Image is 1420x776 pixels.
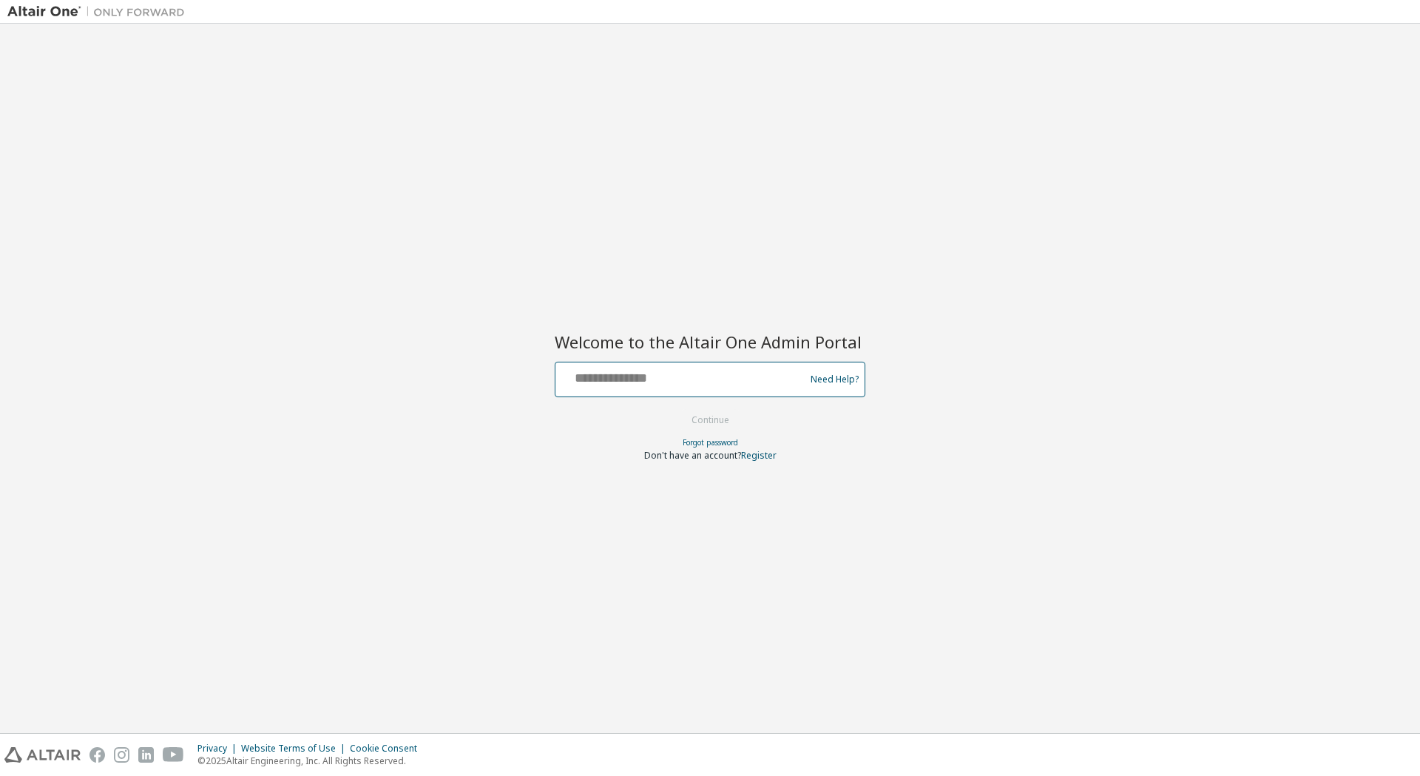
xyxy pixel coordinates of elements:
div: Privacy [197,743,241,755]
h2: Welcome to the Altair One Admin Portal [555,331,865,352]
a: Forgot password [683,437,738,448]
img: Altair One [7,4,192,19]
img: youtube.svg [163,747,184,763]
img: instagram.svg [114,747,129,763]
div: Website Terms of Use [241,743,350,755]
p: © 2025 Altair Engineering, Inc. All Rights Reserved. [197,755,426,767]
div: Cookie Consent [350,743,426,755]
img: facebook.svg [89,747,105,763]
span: Don't have an account? [644,449,741,462]
a: Register [741,449,777,462]
img: linkedin.svg [138,747,154,763]
img: altair_logo.svg [4,747,81,763]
